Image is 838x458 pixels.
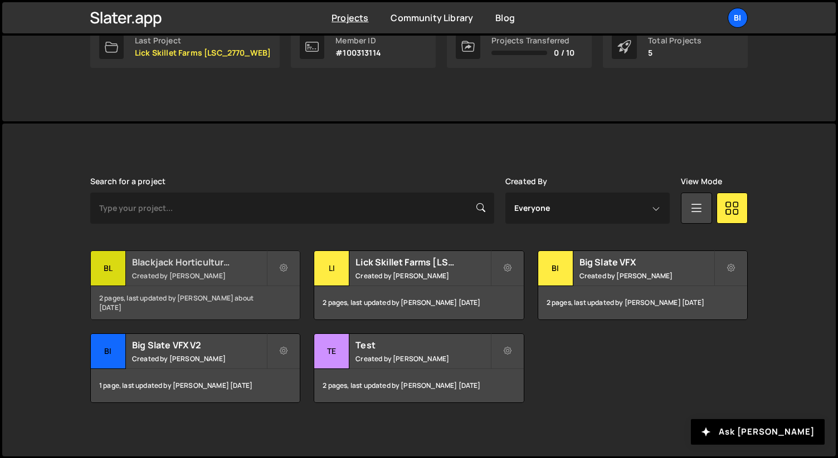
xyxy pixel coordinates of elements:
a: Bi Big Slate VFX V2 Created by [PERSON_NAME] 1 page, last updated by [PERSON_NAME] [DATE] [90,333,300,403]
a: Community Library [391,12,473,24]
button: Ask [PERSON_NAME] [691,419,825,445]
div: Bi [91,334,126,369]
a: Projects [332,12,368,24]
a: Te Test Created by [PERSON_NAME] 2 pages, last updated by [PERSON_NAME] [DATE] [314,333,524,403]
a: Bi [728,8,748,28]
a: Last Project Lick Skillet Farms [LSC_2770_WEB] [90,26,280,68]
h2: Big Slate VFX [579,256,714,268]
div: Te [314,334,349,369]
div: 2 pages, last updated by [PERSON_NAME] about [DATE] [91,286,300,319]
a: Bi Big Slate VFX Created by [PERSON_NAME] 2 pages, last updated by [PERSON_NAME] [DATE] [538,250,748,320]
a: Blog [495,12,515,24]
small: Created by [PERSON_NAME] [355,354,490,363]
span: 0 / 10 [554,48,574,57]
p: 5 [648,48,701,57]
p: Lick Skillet Farms [LSC_2770_WEB] [135,48,271,57]
small: Created by [PERSON_NAME] [579,271,714,280]
h2: Lick Skillet Farms [LSC_2770_WEB] [355,256,490,268]
div: Projects Transferred [491,36,574,45]
small: Created by [PERSON_NAME] [355,271,490,280]
h2: Blackjack Horticulture [BJ_2719_WEBDEV] [132,256,266,268]
div: Last Project [135,36,271,45]
label: Search for a project [90,177,165,186]
div: Member ID [335,36,381,45]
div: Bl [91,251,126,286]
a: Bl Blackjack Horticulture [BJ_2719_WEBDEV] Created by [PERSON_NAME] 2 pages, last updated by [PER... [90,250,300,320]
p: #100313114 [335,48,381,57]
small: Created by [PERSON_NAME] [132,354,266,363]
small: Created by [PERSON_NAME] [132,271,266,280]
div: 2 pages, last updated by [PERSON_NAME] [DATE] [538,286,747,319]
label: Created By [505,177,548,186]
h2: Test [355,339,490,351]
a: Li Lick Skillet Farms [LSC_2770_WEB] Created by [PERSON_NAME] 2 pages, last updated by [PERSON_NA... [314,250,524,320]
h2: Big Slate VFX V2 [132,339,266,351]
div: Li [314,251,349,286]
input: Type your project... [90,193,494,224]
div: 1 page, last updated by [PERSON_NAME] [DATE] [91,369,300,402]
div: Bi [538,251,573,286]
div: 2 pages, last updated by [PERSON_NAME] [DATE] [314,369,523,402]
div: 2 pages, last updated by [PERSON_NAME] [DATE] [314,286,523,319]
div: Total Projects [648,36,701,45]
label: View Mode [681,177,722,186]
